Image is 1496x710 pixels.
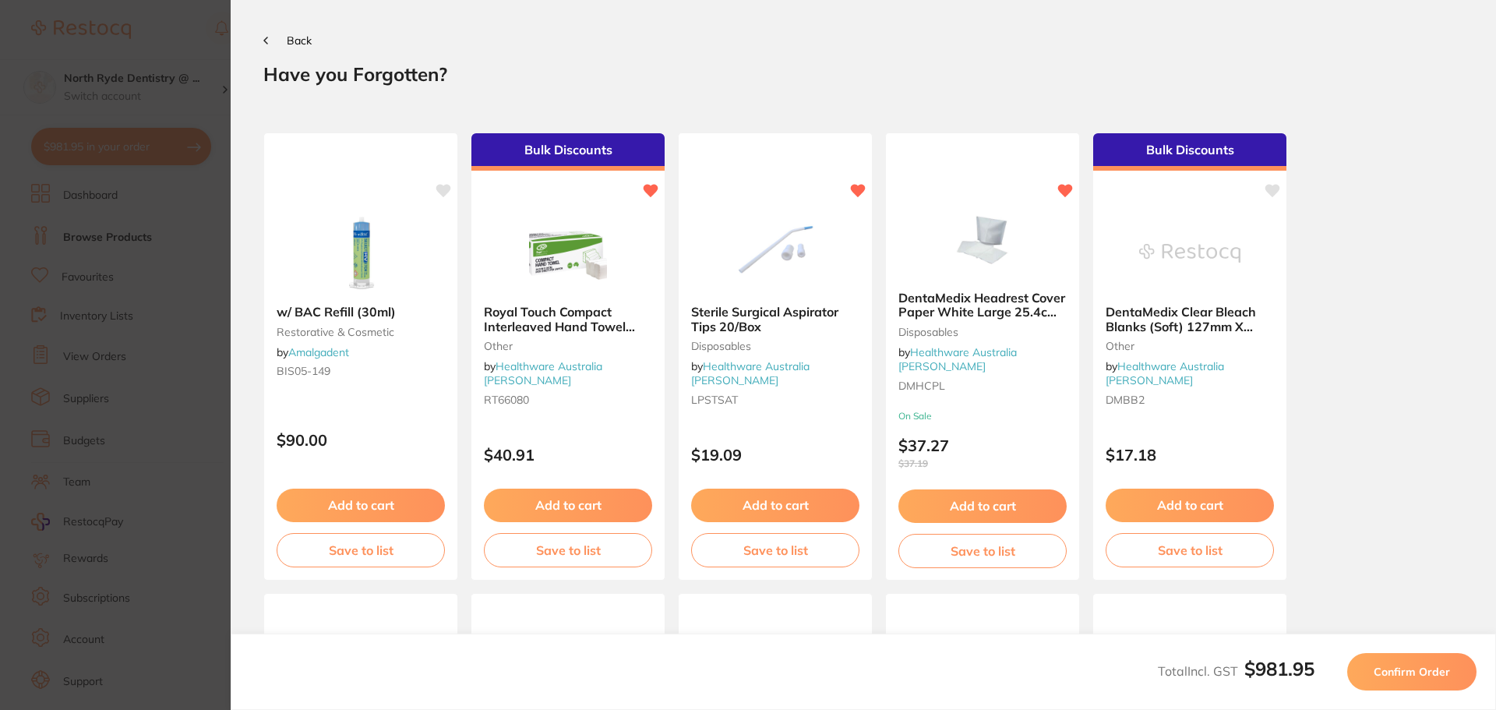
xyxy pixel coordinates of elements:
a: Healthware Australia [PERSON_NAME] [691,359,810,387]
button: Back [263,34,312,47]
small: Disposables [898,326,1067,338]
button: Add to cart [898,489,1067,522]
button: Save to list [1106,533,1274,567]
p: $19.09 [691,446,859,464]
a: Amalgadent [288,345,349,359]
a: Healthware Australia [PERSON_NAME] [484,359,602,387]
button: Save to list [277,533,445,567]
button: Save to list [898,534,1067,568]
img: DentaMedix Headrest Cover Paper White Large 25.4cm x 33cm 500/CTN [932,200,1033,278]
img: w/ BAC Refill (30ml) [310,214,411,292]
button: Add to cart [484,489,652,521]
p: $90.00 [277,431,445,449]
img: DentaMedix Clear Bleach Blanks (Soft) 127mm X 127mm sheets - 2.0mm 10/Pk [1139,214,1240,292]
span: by [691,359,810,387]
img: Royal Touch Compact Interleaved Hand Towel 19.5cm x 26cm 2400/Box [517,214,619,292]
span: by [898,345,1017,373]
b: $981.95 [1244,657,1314,680]
span: Back [287,34,312,48]
small: RT66080 [484,394,652,406]
h2: Have you Forgotten? [263,62,1463,86]
small: BIS05-149 [277,365,445,377]
a: Healthware Australia [PERSON_NAME] [898,345,1017,373]
small: Disposables [691,340,859,352]
small: DMHCPL [898,380,1067,392]
p: $17.18 [1106,446,1274,464]
a: Healthware Australia [PERSON_NAME] [1106,359,1224,387]
b: Royal Touch Compact Interleaved Hand Towel 19.5cm x 26cm 2400/Box [484,305,652,334]
span: Confirm Order [1374,665,1450,679]
button: Save to list [691,533,859,567]
p: $37.27 [898,436,1067,469]
small: restorative & cosmetic [277,326,445,338]
small: other [1106,340,1274,352]
button: Add to cart [691,489,859,521]
small: On Sale [898,411,1067,422]
button: Add to cart [277,489,445,521]
div: Bulk Discounts [471,133,665,171]
span: by [484,359,602,387]
small: DMBB2 [1106,394,1274,406]
button: Confirm Order [1347,653,1477,691]
button: Add to cart [1106,489,1274,521]
span: Total Incl. GST [1158,663,1314,679]
button: Save to list [484,533,652,567]
img: Sterile Surgical Aspirator Tips 20/Box [725,214,826,292]
b: Sterile Surgical Aspirator Tips 20/Box [691,305,859,334]
b: w/ BAC Refill (30ml) [277,305,445,319]
b: DentaMedix Clear Bleach Blanks (Soft) 127mm X 127mm sheets - 2.0mm 10/Pk [1106,305,1274,334]
span: $37.19 [898,458,1067,469]
small: other [484,340,652,352]
div: Bulk Discounts [1093,133,1286,171]
small: LPSTSAT [691,394,859,406]
span: by [1106,359,1224,387]
b: DentaMedix Headrest Cover Paper White Large 25.4cm x 33cm 500/CTN [898,291,1067,320]
p: $40.91 [484,446,652,464]
span: by [277,345,349,359]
